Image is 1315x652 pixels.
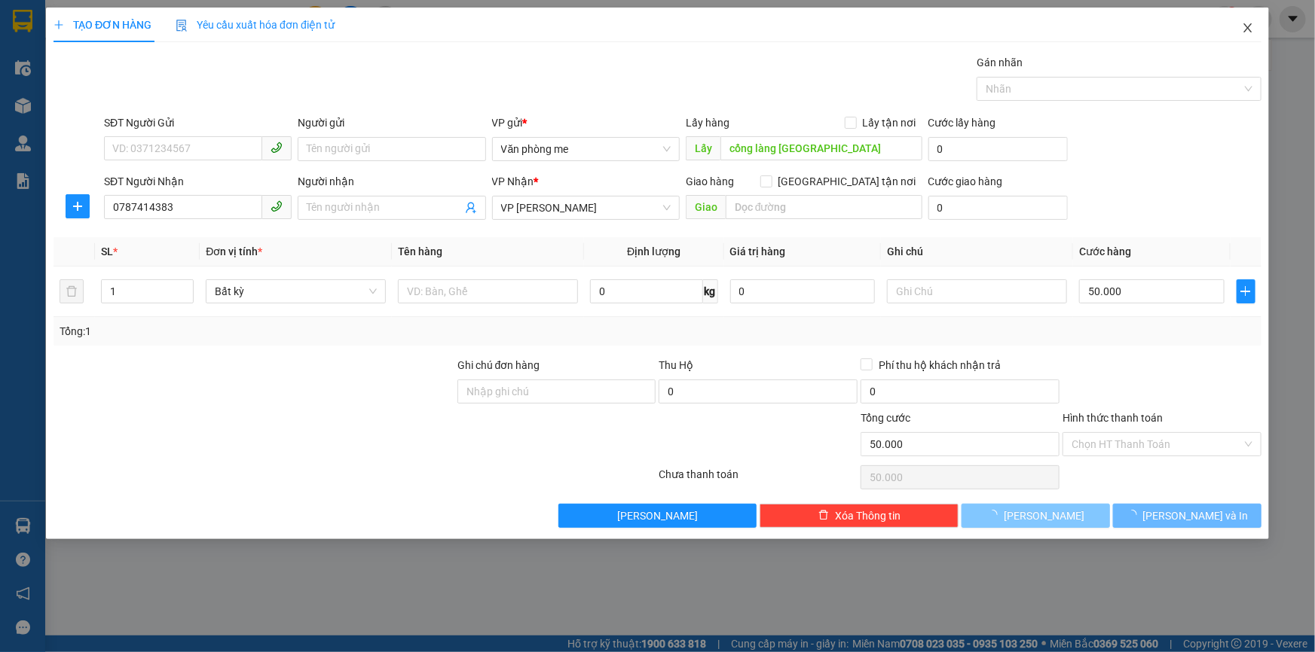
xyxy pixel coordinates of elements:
span: user-add [465,202,477,214]
span: plus [54,20,64,30]
span: Lấy [686,136,720,160]
span: Văn phòng me [501,138,671,160]
span: Lấy hàng [686,117,729,129]
span: Giao [686,195,726,219]
button: Close [1227,8,1269,50]
span: loading [1127,510,1143,520]
div: SĐT Người Gửi [104,114,292,131]
button: plus [1237,279,1255,303]
span: [PERSON_NAME] [617,507,698,524]
div: Chưa thanh toán [658,466,860,492]
input: Cước giao hàng [928,196,1068,220]
button: deleteXóa Thông tin [760,504,959,528]
input: Dọc đường [720,136,922,160]
input: 0 [730,279,876,303]
span: SL [101,245,113,257]
label: Hình thức thanh toán [1063,412,1163,424]
div: Tổng: 1 [60,323,508,340]
label: Gán nhãn [977,56,1023,69]
span: kg [703,279,718,303]
label: Ghi chú đơn hàng [457,359,540,371]
input: Ghi Chú [887,279,1067,303]
span: Xóa Thông tin [835,507,901,524]
span: [GEOGRAPHIC_DATA] tận nơi [772,173,922,190]
input: VD: Bàn, Ghế [398,279,578,303]
button: [PERSON_NAME] [558,504,757,528]
span: VP Nhận [492,175,534,187]
span: Đơn vị tính [206,245,262,257]
div: Người gửi [298,114,485,131]
span: Tổng cước [861,412,910,424]
input: Dọc đường [726,195,922,219]
span: Bất kỳ [215,280,377,303]
span: Thu Hộ [659,359,693,371]
th: Ghi chú [881,237,1073,267]
span: delete [818,510,829,522]
input: Ghi chú đơn hàng [457,379,656,404]
span: Cước hàng [1079,245,1131,257]
label: Cước lấy hàng [928,117,996,129]
span: Định lượng [627,245,680,257]
span: phone [271,200,283,212]
div: VP gửi [492,114,680,131]
button: plus [66,194,90,218]
span: plus [66,200,89,212]
div: SĐT Người Nhận [104,173,292,190]
span: Giá trị hàng [730,245,786,257]
span: TẠO ĐƠN HÀNG [54,19,151,31]
button: [PERSON_NAME] [962,504,1110,528]
button: delete [60,279,84,303]
span: Lấy tận nơi [857,114,922,131]
span: [PERSON_NAME] [1004,507,1084,524]
button: [PERSON_NAME] và In [1113,504,1261,528]
span: close [1242,22,1254,34]
label: Cước giao hàng [928,175,1003,187]
span: phone [271,142,283,154]
input: Cước lấy hàng [928,137,1068,161]
img: icon [176,20,188,32]
span: Phí thu hộ khách nhận trả [873,357,1007,373]
span: Tên hàng [398,245,442,257]
span: loading [987,510,1004,520]
span: plus [1237,285,1255,297]
span: VP Thịnh Liệt [501,197,671,219]
span: Yêu cầu xuất hóa đơn điện tử [176,19,335,31]
span: [PERSON_NAME] và In [1143,507,1249,524]
span: Giao hàng [686,175,734,187]
div: Người nhận [298,173,485,190]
